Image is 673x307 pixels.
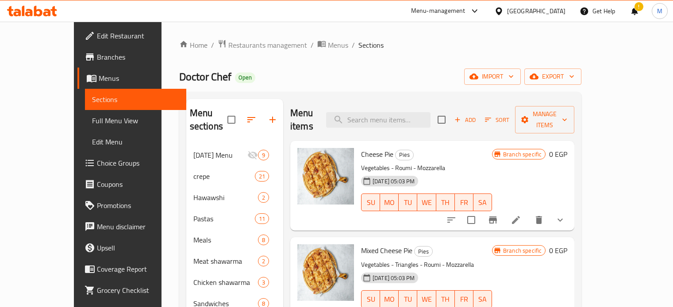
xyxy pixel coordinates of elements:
span: Add [453,115,477,125]
div: items [258,256,269,266]
button: Sort [483,113,511,127]
span: Upsell [97,243,179,253]
button: sort-choices [441,209,462,231]
button: SA [473,193,492,211]
h6: 0 EGP [549,244,567,257]
span: Sort sections [241,109,262,130]
svg: Inactive section [247,150,258,160]
span: TH [440,293,451,306]
span: Grocery Checklist [97,285,179,296]
a: Menus [317,39,348,51]
span: Promotions [97,200,179,211]
span: [DATE] Menu [193,150,247,160]
a: Home [179,40,208,50]
span: Add item [451,113,479,127]
span: [DATE] 05:03 PM [369,274,418,282]
span: Pastas [193,213,255,224]
img: Cheese Pie [297,148,354,205]
div: Meat shawarma2 [186,250,283,272]
button: show more [550,209,571,231]
button: Add [451,113,479,127]
div: Meals8 [186,229,283,250]
button: TH [436,193,455,211]
span: TH [440,196,451,209]
span: import [471,71,514,82]
span: 3 [258,278,269,287]
button: FR [455,193,473,211]
span: crepe [193,171,255,182]
span: export [531,71,574,82]
span: Sort [485,115,509,125]
span: Pies [396,150,413,160]
a: Sections [85,89,186,110]
span: Meat shawarma [193,256,258,266]
p: Vegetables - Roumi - Mozzarella [361,163,492,174]
a: Promotions [77,195,186,216]
a: Coverage Report [77,258,186,280]
button: TU [399,193,417,211]
button: delete [528,209,550,231]
div: items [258,235,269,245]
span: WE [421,196,432,209]
div: Pies [414,246,433,257]
span: TU [402,196,414,209]
button: MO [380,193,399,211]
h6: 0 EGP [549,148,567,160]
span: Sort items [479,113,515,127]
button: import [464,68,521,85]
span: Select to update [462,211,481,229]
span: 11 [255,215,269,223]
span: MO [384,293,395,306]
span: Chicken shawarma [193,277,258,288]
span: Choice Groups [97,158,179,168]
span: Branch specific [500,150,545,159]
span: Full Menu View [92,115,179,126]
span: SA [477,196,488,209]
span: 2 [258,193,269,202]
span: SU [365,293,377,306]
span: Sections [92,94,179,105]
span: Edit Restaurant [97,30,179,41]
p: Vegetables - Triangles - Roumi - Mozzarella [361,259,492,270]
span: Menus [328,40,348,50]
span: Menu disclaimer [97,221,179,232]
div: Chicken shawarma3 [186,272,283,293]
span: M [657,6,662,16]
span: Select section [432,110,451,129]
div: [GEOGRAPHIC_DATA] [507,6,565,16]
nav: breadcrumb [179,39,582,51]
a: Grocery Checklist [77,280,186,301]
span: Manage items [522,109,567,131]
li: / [352,40,355,50]
span: Branch specific [500,246,545,255]
button: Manage items [515,106,574,133]
h2: Menu sections [190,106,227,133]
span: Mixed Cheese Pie [361,244,412,257]
span: Coverage Report [97,264,179,274]
span: Select all sections [222,110,241,129]
span: 2 [258,257,269,265]
span: WE [421,293,432,306]
span: Pies [415,246,432,257]
svg: Show Choices [555,215,565,225]
li: / [211,40,214,50]
a: Branches [77,46,186,68]
input: search [326,112,431,128]
span: TU [402,293,414,306]
a: Menus [77,68,186,89]
span: Cheese Pie [361,148,393,161]
div: Menu-management [411,6,465,16]
span: Doctor Chef [179,67,231,87]
span: Open [235,74,255,81]
span: Hawawshi [193,192,258,203]
a: Upsell [77,237,186,258]
a: Edit Restaurant [77,25,186,46]
div: items [258,192,269,203]
div: items [258,277,269,288]
div: Pies [395,150,414,160]
div: [DATE] Menu9 [186,144,283,166]
button: export [524,68,581,85]
button: WE [417,193,436,211]
span: Edit Menu [92,136,179,147]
